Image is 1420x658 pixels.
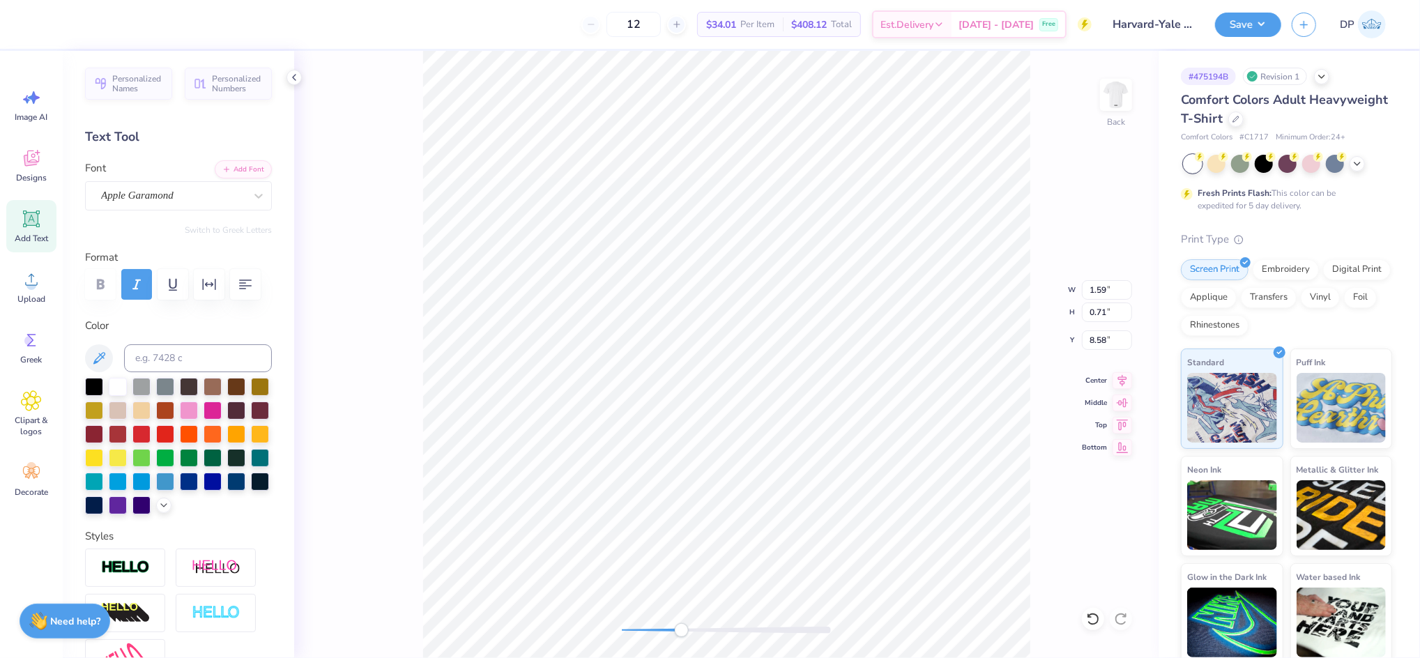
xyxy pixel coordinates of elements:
[1253,259,1319,280] div: Embroidery
[606,12,661,37] input: – –
[85,128,272,146] div: Text Tool
[1082,442,1107,453] span: Bottom
[15,233,48,244] span: Add Text
[1301,287,1340,308] div: Vinyl
[1323,259,1391,280] div: Digital Print
[16,172,47,183] span: Designs
[101,602,150,625] img: 3D Illusion
[1181,231,1392,247] div: Print Type
[1334,10,1392,38] a: DP
[212,74,264,93] span: Personalized Numbers
[192,605,241,621] img: Negative Space
[1358,10,1386,38] img: Darlene Padilla
[1297,373,1387,443] img: Puff Ink
[1198,187,1369,212] div: This color can be expedited for 5 day delivery.
[15,487,48,498] span: Decorate
[1340,17,1354,33] span: DP
[1102,81,1130,109] img: Back
[85,68,172,100] button: Personalized Names
[1297,462,1379,477] span: Metallic & Glitter Ink
[85,160,106,176] label: Font
[1187,355,1224,369] span: Standard
[1082,397,1107,408] span: Middle
[1198,188,1272,199] strong: Fresh Prints Flash:
[1181,259,1249,280] div: Screen Print
[8,415,54,437] span: Clipart & logos
[1297,355,1326,369] span: Puff Ink
[1187,480,1277,550] img: Neon Ink
[1107,116,1125,128] div: Back
[1297,588,1387,657] img: Water based Ink
[85,318,272,334] label: Color
[1042,20,1055,29] span: Free
[85,528,114,544] label: Styles
[1082,420,1107,431] span: Top
[1215,13,1281,37] button: Save
[1239,132,1269,144] span: # C1717
[15,112,48,123] span: Image AI
[192,559,241,576] img: Shadow
[1297,569,1361,584] span: Water based Ink
[1297,480,1387,550] img: Metallic & Glitter Ink
[51,615,101,628] strong: Need help?
[1082,375,1107,386] span: Center
[1243,68,1307,85] div: Revision 1
[675,623,689,637] div: Accessibility label
[1181,315,1249,336] div: Rhinestones
[831,17,852,32] span: Total
[880,17,933,32] span: Est. Delivery
[740,17,774,32] span: Per Item
[1187,588,1277,657] img: Glow in the Dark Ink
[1344,287,1377,308] div: Foil
[101,560,150,576] img: Stroke
[1187,373,1277,443] img: Standard
[215,160,272,178] button: Add Font
[1181,68,1236,85] div: # 475194B
[791,17,827,32] span: $408.12
[1181,132,1232,144] span: Comfort Colors
[1181,287,1237,308] div: Applique
[85,250,272,266] label: Format
[21,354,43,365] span: Greek
[1187,569,1267,584] span: Glow in the Dark Ink
[17,293,45,305] span: Upload
[1187,462,1221,477] span: Neon Ink
[124,344,272,372] input: e.g. 7428 c
[185,68,272,100] button: Personalized Numbers
[1181,91,1388,127] span: Comfort Colors Adult Heavyweight T-Shirt
[959,17,1034,32] span: [DATE] - [DATE]
[1102,10,1205,38] input: Untitled Design
[706,17,736,32] span: $34.01
[112,74,164,93] span: Personalized Names
[185,224,272,236] button: Switch to Greek Letters
[1276,132,1345,144] span: Minimum Order: 24 +
[1241,287,1297,308] div: Transfers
